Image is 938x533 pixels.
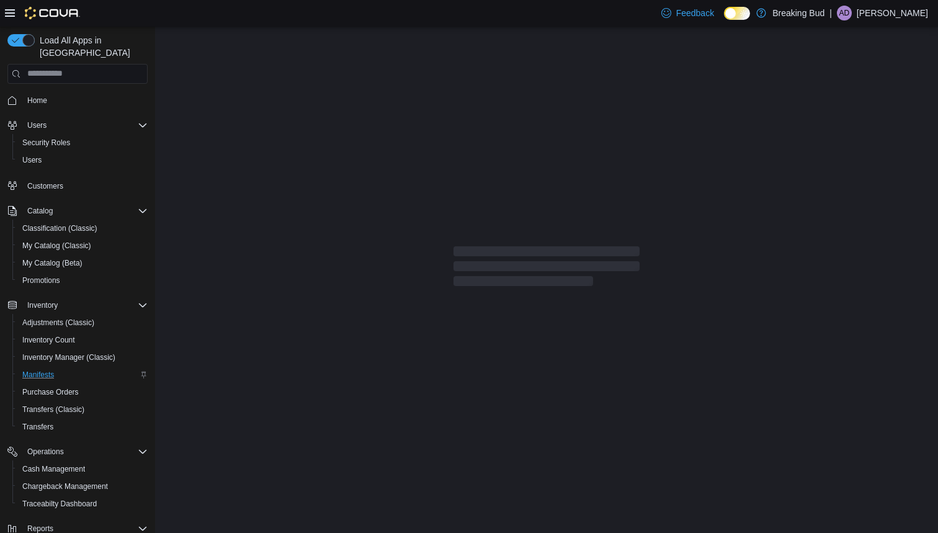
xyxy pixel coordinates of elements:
a: Feedback [656,1,719,25]
span: Cash Management [17,462,148,477]
span: AD [839,6,850,20]
span: Home [27,96,47,105]
span: Adjustments (Classic) [22,318,94,328]
span: Feedback [676,7,714,19]
button: Users [12,151,153,169]
span: Promotions [17,273,148,288]
span: My Catalog (Beta) [22,258,83,268]
span: Operations [27,447,64,457]
a: Purchase Orders [17,385,84,400]
span: Transfers (Classic) [22,405,84,414]
button: Purchase Orders [12,383,153,401]
a: My Catalog (Beta) [17,256,87,271]
button: Users [22,118,51,133]
span: Purchase Orders [22,387,79,397]
span: Transfers (Classic) [17,402,148,417]
span: Adjustments (Classic) [17,315,148,330]
span: Transfers [22,422,53,432]
span: Manifests [22,370,54,380]
a: My Catalog (Classic) [17,238,96,253]
a: Chargeback Management [17,479,113,494]
span: Home [22,92,148,108]
button: Manifests [12,366,153,383]
span: Chargeback Management [22,481,108,491]
span: Inventory Count [17,333,148,347]
a: Manifests [17,367,59,382]
span: Operations [22,444,148,459]
span: My Catalog (Classic) [22,241,91,251]
button: Security Roles [12,134,153,151]
a: Users [17,153,47,168]
button: Inventory Count [12,331,153,349]
button: Inventory [2,297,153,314]
a: Home [22,93,52,108]
span: Chargeback Management [17,479,148,494]
span: Traceabilty Dashboard [17,496,148,511]
img: Cova [25,7,80,19]
span: Security Roles [17,135,148,150]
span: My Catalog (Classic) [17,238,148,253]
span: Users [22,118,148,133]
span: Customers [22,177,148,193]
button: Classification (Classic) [12,220,153,237]
button: Cash Management [12,460,153,478]
button: Catalog [22,204,58,218]
p: | [829,6,832,20]
button: Inventory [22,298,63,313]
button: Operations [22,444,69,459]
span: Classification (Classic) [17,221,148,236]
button: Traceabilty Dashboard [12,495,153,513]
a: Transfers (Classic) [17,402,89,417]
a: Security Roles [17,135,75,150]
span: Cash Management [22,464,85,474]
button: Catalog [2,202,153,220]
span: Customers [27,181,63,191]
span: Users [17,153,148,168]
span: My Catalog (Beta) [17,256,148,271]
button: Customers [2,176,153,194]
span: Catalog [22,204,148,218]
span: Classification (Classic) [22,223,97,233]
span: Loading [453,249,640,289]
button: Operations [2,443,153,460]
div: Axiao Daniels [837,6,852,20]
a: Customers [22,179,68,194]
span: Promotions [22,275,60,285]
a: Classification (Classic) [17,221,102,236]
span: Security Roles [22,138,70,148]
span: Catalog [27,206,53,216]
button: My Catalog (Classic) [12,237,153,254]
span: Traceabilty Dashboard [22,499,97,509]
span: Inventory Manager (Classic) [22,352,115,362]
span: Purchase Orders [17,385,148,400]
button: My Catalog (Beta) [12,254,153,272]
span: Manifests [17,367,148,382]
a: Traceabilty Dashboard [17,496,102,511]
button: Home [2,91,153,109]
span: Users [27,120,47,130]
span: Users [22,155,42,165]
button: Transfers [12,418,153,436]
span: Inventory Manager (Classic) [17,350,148,365]
button: Transfers (Classic) [12,401,153,418]
input: Dark Mode [724,7,750,20]
button: Inventory Manager (Classic) [12,349,153,366]
button: Adjustments (Classic) [12,314,153,331]
span: Inventory [27,300,58,310]
a: Adjustments (Classic) [17,315,99,330]
a: Inventory Count [17,333,80,347]
a: Cash Management [17,462,90,477]
span: Inventory [22,298,148,313]
p: [PERSON_NAME] [857,6,928,20]
span: Inventory Count [22,335,75,345]
button: Users [2,117,153,134]
a: Inventory Manager (Classic) [17,350,120,365]
button: Chargeback Management [12,478,153,495]
a: Transfers [17,419,58,434]
p: Breaking Bud [772,6,824,20]
span: Load All Apps in [GEOGRAPHIC_DATA] [35,34,148,59]
button: Promotions [12,272,153,289]
a: Promotions [17,273,65,288]
span: Transfers [17,419,148,434]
